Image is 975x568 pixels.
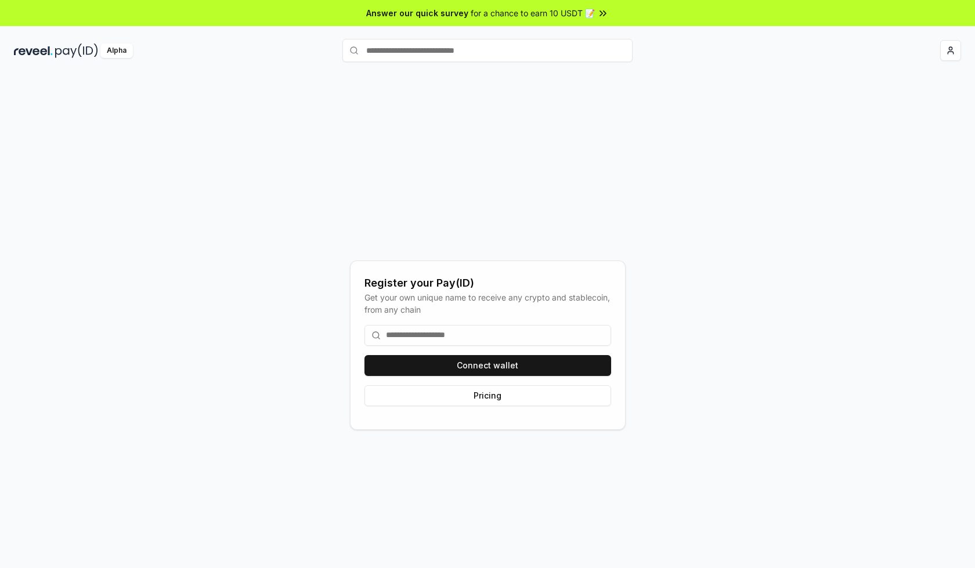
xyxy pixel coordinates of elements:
[55,44,98,58] img: pay_id
[364,291,611,316] div: Get your own unique name to receive any crypto and stablecoin, from any chain
[100,44,133,58] div: Alpha
[14,44,53,58] img: reveel_dark
[366,7,468,19] span: Answer our quick survey
[364,275,611,291] div: Register your Pay(ID)
[471,7,595,19] span: for a chance to earn 10 USDT 📝
[364,355,611,376] button: Connect wallet
[364,385,611,406] button: Pricing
